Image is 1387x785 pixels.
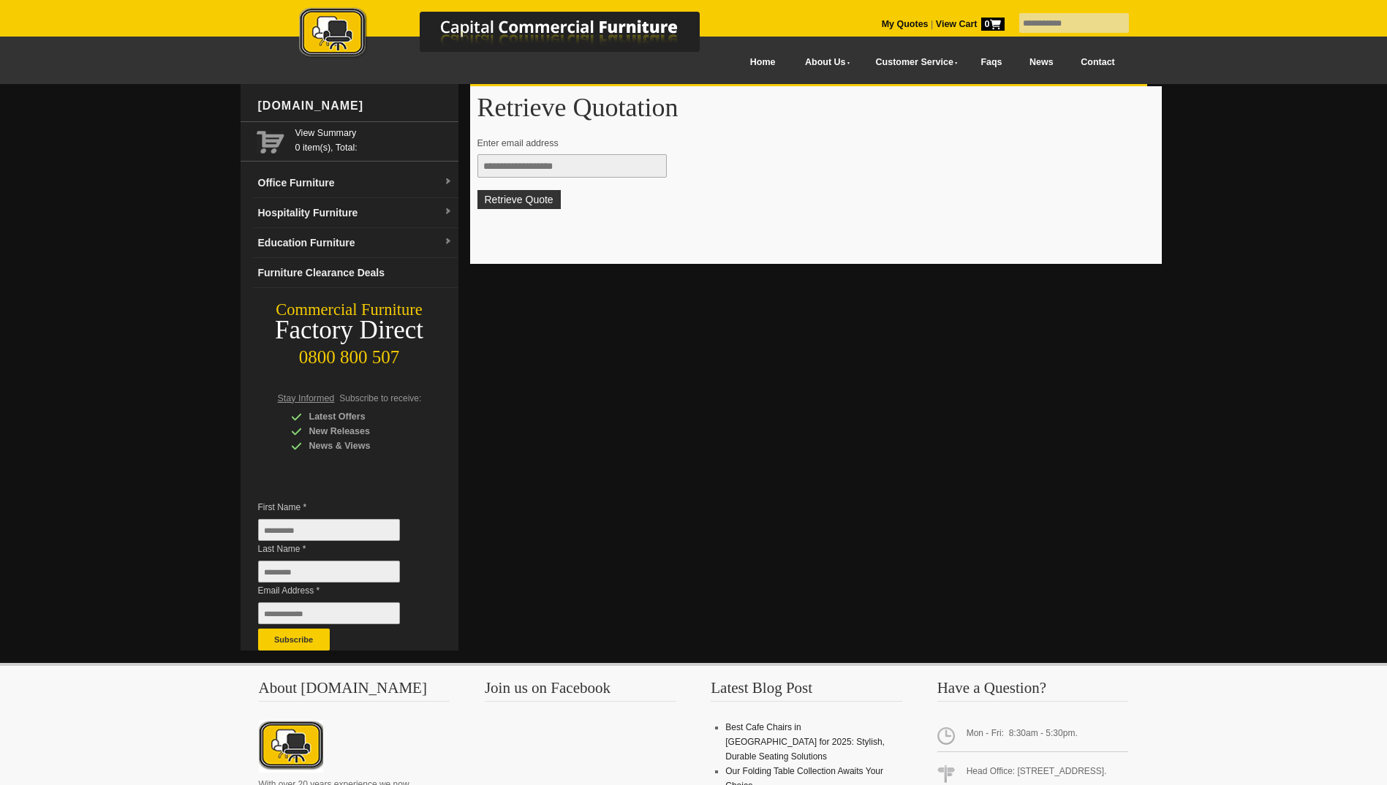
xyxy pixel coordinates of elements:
span: Stay Informed [278,393,335,403]
a: About Us [789,46,859,79]
a: Capital Commercial Furniture Logo [259,7,771,65]
a: Faqs [967,46,1016,79]
div: Commercial Furniture [241,300,458,320]
strong: View Cart [936,19,1005,29]
h3: About [DOMAIN_NAME] [259,680,450,702]
a: News [1016,46,1067,79]
span: Last Name * [258,542,422,556]
a: Education Furnituredropdown [252,228,458,258]
span: Subscribe to receive: [339,393,421,403]
div: Factory Direct [241,320,458,341]
h1: Retrieve Quotation [477,94,1154,121]
img: dropdown [444,178,453,186]
button: Subscribe [258,629,330,651]
img: dropdown [444,208,453,216]
a: View Cart0 [933,19,1004,29]
span: Email Address * [258,583,422,598]
button: Retrieve Quote [477,190,561,209]
div: 0800 800 507 [241,340,458,368]
h3: Latest Blog Post [711,680,902,702]
input: Last Name * [258,561,400,583]
span: 0 item(s), Total: [295,126,453,153]
input: Email Address * [258,602,400,624]
a: My Quotes [882,19,929,29]
div: New Releases [291,424,430,439]
div: Latest Offers [291,409,430,424]
div: News & Views [291,439,430,453]
a: Office Furnituredropdown [252,168,458,198]
span: First Name * [258,500,422,515]
h3: Join us on Facebook [485,680,676,702]
a: Furniture Clearance Deals [252,258,458,288]
input: First Name * [258,519,400,541]
div: [DOMAIN_NAME] [252,84,458,128]
a: Customer Service [859,46,967,79]
img: About CCFNZ Logo [259,720,323,773]
a: Best Cafe Chairs in [GEOGRAPHIC_DATA] for 2025: Stylish, Durable Seating Solutions [725,722,885,762]
img: dropdown [444,238,453,246]
img: Capital Commercial Furniture Logo [259,7,771,61]
span: Mon - Fri: 8:30am - 5:30pm. [937,720,1129,752]
a: Hospitality Furnituredropdown [252,198,458,228]
a: View Summary [295,126,453,140]
a: Contact [1067,46,1128,79]
p: Enter email address [477,136,1141,151]
h3: Have a Question? [937,680,1129,702]
span: 0 [981,18,1005,31]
